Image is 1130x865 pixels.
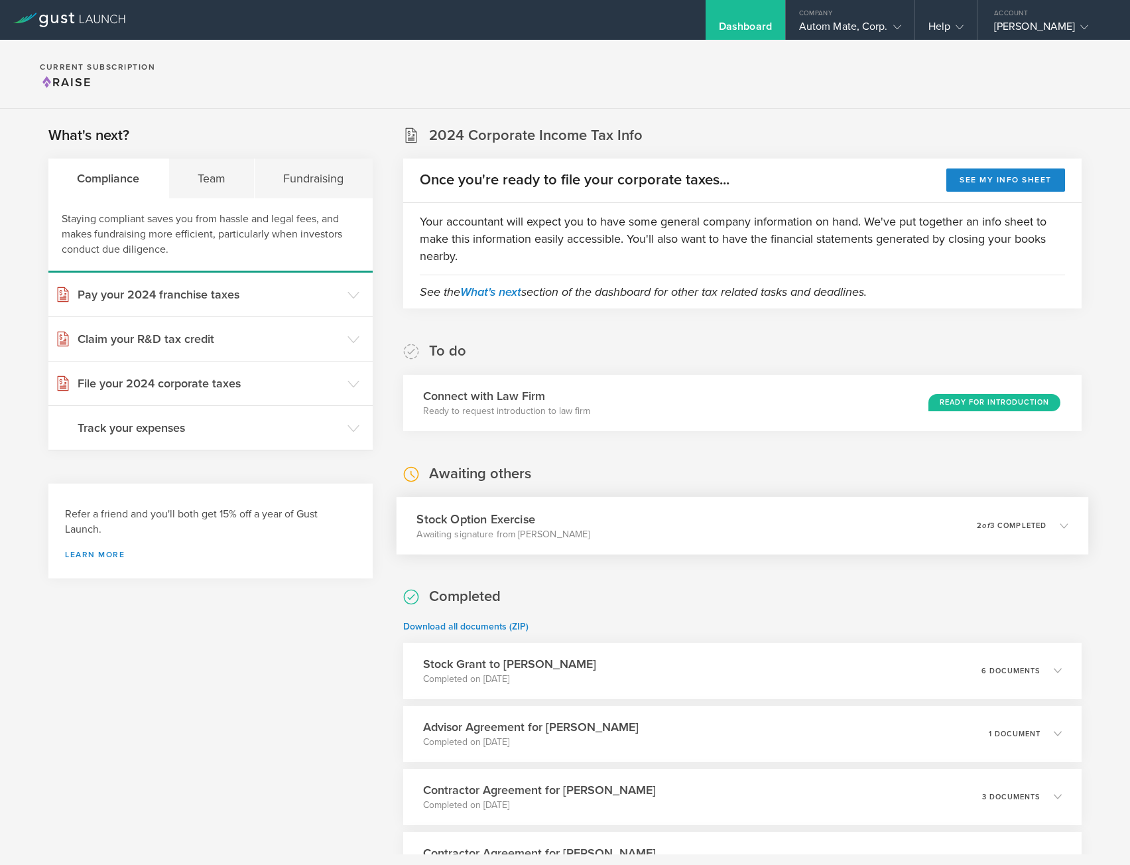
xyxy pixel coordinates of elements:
h2: To do [429,342,466,361]
p: Ready to request introduction to law firm [423,405,590,418]
p: Your accountant will expect you to have some general company information on hand. We've put toget... [420,213,1065,265]
h3: Stock Option Exercise [416,510,590,528]
p: Completed on [DATE] [423,736,639,749]
p: 3 documents [982,793,1040,801]
div: Fundraising [255,159,373,198]
p: 1 document [989,730,1040,738]
div: Ready for Introduction [928,394,1060,411]
a: What's next [460,285,521,299]
h2: 2024 Corporate Income Tax Info [429,126,643,145]
em: See the section of the dashboard for other tax related tasks and deadlines. [420,285,867,299]
h3: Connect with Law Firm [423,387,590,405]
h2: Completed [429,587,501,606]
span: Raise [40,75,92,90]
p: 6 documents [981,667,1040,675]
h3: Advisor Agreement for [PERSON_NAME] [423,718,639,736]
p: Completed on [DATE] [423,799,656,812]
h2: Once you're ready to file your corporate taxes... [420,170,729,190]
a: Download all documents (ZIP) [403,621,529,632]
h3: File your 2024 corporate taxes [78,375,341,392]
a: Learn more [65,551,356,559]
button: See my info sheet [946,168,1065,192]
h3: Pay your 2024 franchise taxes [78,286,341,303]
div: Autom Mate, Corp. [799,20,901,40]
div: Compliance [48,159,169,198]
div: Staying compliant saves you from hassle and legal fees, and makes fundraising more efficient, par... [48,198,373,273]
h3: Contractor Agreement for [PERSON_NAME] [423,844,656,862]
h2: What's next? [48,126,129,145]
h3: Stock Grant to [PERSON_NAME] [423,655,596,673]
div: Help [928,20,964,40]
h3: Contractor Agreement for [PERSON_NAME] [423,781,656,799]
h3: Claim your R&D tax credit [78,330,341,348]
div: Team [169,159,255,198]
p: Completed on [DATE] [423,673,596,686]
h3: Track your expenses [78,419,341,436]
div: Dashboard [719,20,772,40]
p: Awaiting signature from [PERSON_NAME] [416,527,590,541]
h2: Awaiting others [429,464,531,484]
h3: Refer a friend and you'll both get 15% off a year of Gust Launch. [65,507,356,537]
div: [PERSON_NAME] [994,20,1107,40]
em: of [982,521,989,529]
h2: Current Subscription [40,63,155,71]
div: Connect with Law FirmReady to request introduction to law firmReady for Introduction [403,375,1082,431]
p: 2 3 completed [977,521,1046,529]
